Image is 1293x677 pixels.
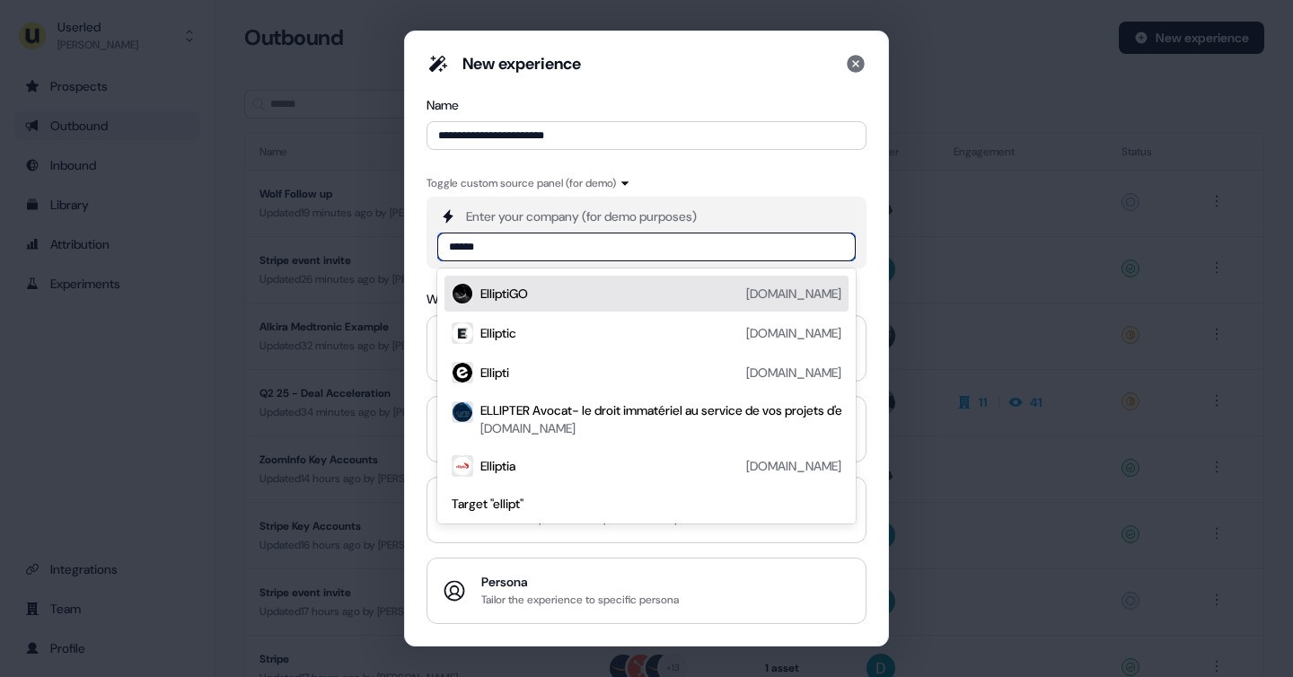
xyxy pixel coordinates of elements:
[427,174,616,192] div: Toggle custom source panel (for demo)
[462,53,581,75] div: New experience
[427,477,866,543] button: IndustryTailor the experience to specific industry
[427,174,630,192] button: Toggle custom source panel (for demo)
[452,495,841,513] div: Target " ellipt "
[480,324,516,342] div: Elliptic
[746,324,841,342] div: [DOMAIN_NAME]
[746,364,841,382] div: [DOMAIN_NAME]
[746,285,841,303] div: [DOMAIN_NAME]
[480,419,576,437] div: [DOMAIN_NAME]
[427,396,866,462] button: ContactsPersonalise the experience for specific individuals
[480,285,528,303] div: ElliptiGO
[427,315,866,382] button: CompaniesRoll out the red carpet for key companies
[427,96,866,114] div: Name
[481,573,679,591] div: Persona
[427,290,866,308] div: Who are you targeting?
[480,457,515,475] div: Elliptia
[480,401,893,419] div: ELLIPTER Avocat- le droit immatériel au service de vos projets d'entreprise
[480,364,509,382] div: Ellipti
[427,558,866,624] button: PersonaTailor the experience to specific persona
[481,591,679,609] div: Tailor the experience to specific persona
[746,457,841,475] div: [DOMAIN_NAME]
[466,207,697,225] div: Enter your company (for demo purposes)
